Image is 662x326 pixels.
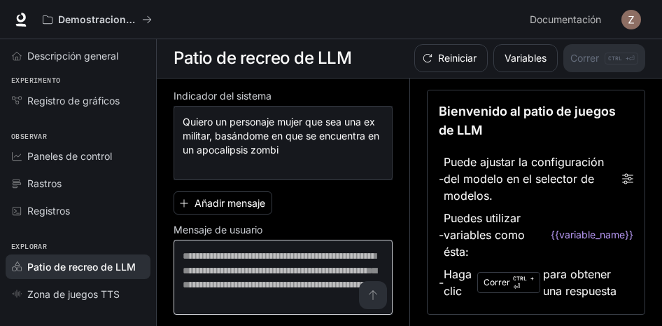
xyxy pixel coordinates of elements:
[617,6,645,34] button: Avatar de usuario
[27,150,112,162] font: Paneles de control
[27,50,118,62] font: Descripción general
[438,52,477,64] font: Reiniciar
[11,242,47,251] font: Explorar
[36,6,158,34] button: Todos los espacios de trabajo
[439,172,444,186] font: -
[621,10,641,29] img: Avatar de usuario
[6,144,150,168] a: Paneles de control
[444,211,525,259] font: Puedes utilizar variables como ésta:
[6,254,150,279] a: Patio de recreo de LLM
[11,132,47,141] font: Observar
[174,48,351,68] font: Patio de recreo de LLM
[439,276,444,290] font: -
[551,228,633,242] code: {{variable_name}}
[414,44,488,72] button: Reiniciar
[27,177,62,189] font: Rastros
[58,13,227,25] font: Demostraciones de IA en el mundo
[444,267,472,298] font: Haga clic
[6,171,150,196] a: Rastros
[195,197,265,209] font: Añadir mensaje
[27,205,70,217] font: Registros
[6,88,150,113] a: Registro de gráficos
[6,43,150,68] a: Descripción general
[505,52,547,64] font: Variables
[524,6,612,34] a: Documentación
[493,44,558,72] button: Variables
[6,282,150,306] a: Zona de juegos TTS
[439,104,616,137] font: Bienvenido al patio de juegos de LLM
[513,282,520,292] font: ⏎
[439,228,444,242] font: -
[27,95,120,107] font: Registro de gráficos
[513,275,534,282] font: CTRL +
[484,277,510,287] font: Correr
[11,76,60,85] font: Experimento
[543,267,617,298] font: para obtener una respuesta
[174,224,262,236] font: Mensaje de usuario
[27,288,120,300] font: Zona de juegos TTS
[174,191,272,215] button: Añadir mensaje
[27,261,136,273] font: Patio de recreo de LLM
[444,155,604,203] font: Puede ajustar la configuración del modelo en el selector de modelos.
[174,90,272,102] font: Indicador del sistema
[6,198,150,223] a: Registros
[530,13,601,25] font: Documentación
